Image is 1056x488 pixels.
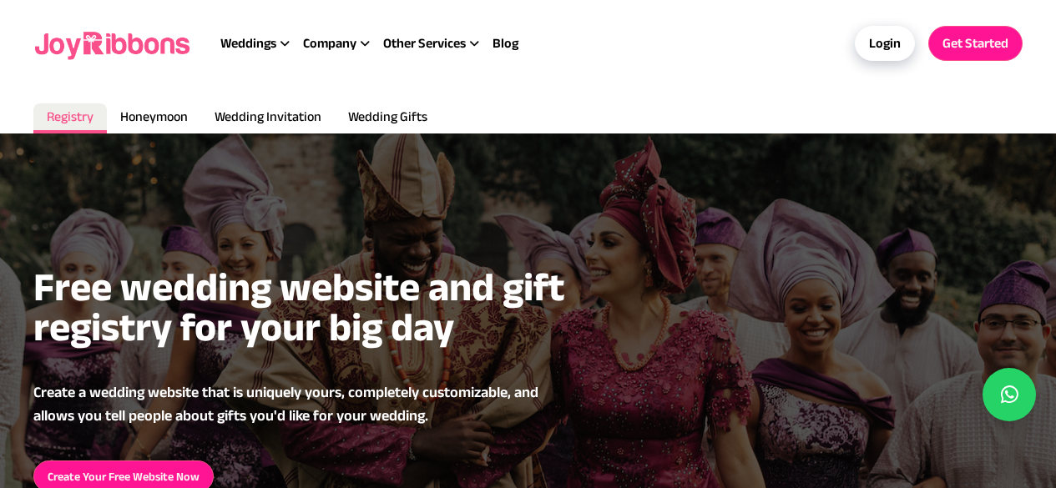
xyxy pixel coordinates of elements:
[33,103,107,133] a: Registry
[928,26,1023,61] a: Get Started
[107,103,201,133] a: Honeymoon
[220,33,303,53] div: Weddings
[33,380,568,427] p: Create a wedding website that is uniquely yours, completely customizable, and allows you tell peo...
[493,33,518,53] a: Blog
[33,17,194,70] img: joyribbons logo
[201,103,335,133] a: Wedding Invitation
[215,109,321,123] span: Wedding Invitation
[383,33,493,53] div: Other Services
[335,103,441,133] a: Wedding Gifts
[348,109,427,123] span: Wedding Gifts
[47,109,93,123] span: Registry
[33,267,634,347] h2: Free wedding website and gift registry for your big day
[855,26,915,61] a: Login
[303,33,383,53] div: Company
[120,109,188,123] span: Honeymoon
